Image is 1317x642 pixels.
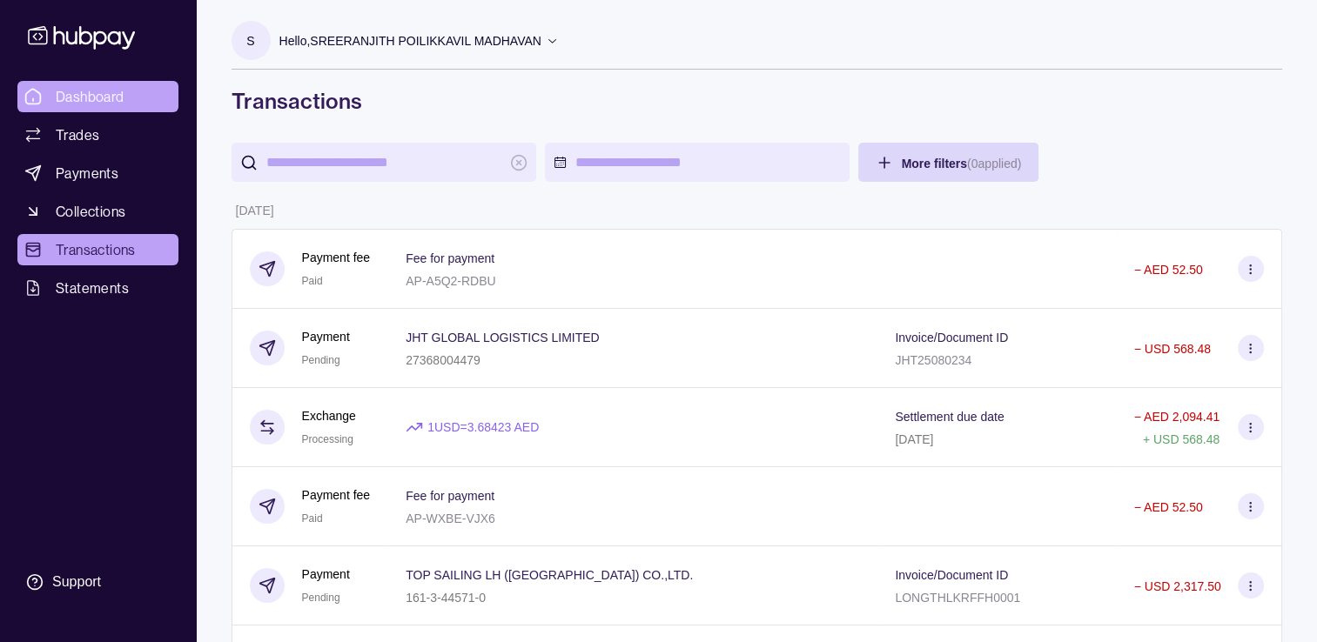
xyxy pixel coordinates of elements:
a: Transactions [17,234,178,265]
p: LONGTHLKRFFH0001 [895,591,1020,605]
p: 27368004479 [406,353,480,367]
a: Payments [17,157,178,189]
p: − AED 52.50 [1134,500,1203,514]
p: TOP SAILING LH ([GEOGRAPHIC_DATA]) CO.,LTD. [406,568,693,582]
span: Processing [302,433,353,445]
span: Paid [302,275,323,287]
p: Payment [302,565,350,584]
p: ( 0 applied) [967,157,1021,171]
span: Statements [56,278,129,298]
p: − USD 2,317.50 [1134,579,1221,593]
p: Payment fee [302,485,371,505]
div: Support [52,572,101,592]
p: − AED 2,094.41 [1134,410,1220,424]
a: Dashboard [17,81,178,112]
p: 161-3-44571-0 [406,591,486,605]
p: − AED 52.50 [1134,263,1203,277]
p: S [246,31,254,50]
p: AP-A5Q2-RDBU [406,274,495,288]
p: Payment fee [302,248,371,267]
p: AP-WXBE-VJX6 [406,512,495,525]
h1: Transactions [232,87,1282,115]
p: Hello, SREERANJITH POILIKKAVIL MADHAVAN [279,31,541,50]
span: Pending [302,354,340,366]
input: search [266,143,501,182]
p: Fee for payment [406,251,494,265]
p: JHT GLOBAL LOGISTICS LIMITED [406,331,600,344]
p: Settlement due date [895,410,1004,424]
p: Invoice/Document ID [895,568,1008,582]
span: Collections [56,201,125,222]
span: Transactions [56,239,136,260]
span: Payments [56,163,118,184]
p: [DATE] [895,432,933,446]
span: Paid [302,512,323,525]
p: 1 USD = 3.68423 AED [427,418,539,437]
p: Fee for payment [406,489,494,503]
p: Invoice/Document ID [895,331,1008,344]
span: Dashboard [56,86,124,107]
p: − USD 568.48 [1134,342,1211,356]
p: + USD 568.48 [1143,432,1220,446]
button: More filters(0applied) [858,143,1039,182]
p: [DATE] [236,204,274,217]
p: JHT25080234 [895,353,971,367]
span: Pending [302,592,340,604]
a: Support [17,564,178,600]
p: Exchange [302,406,356,425]
span: Trades [56,124,99,145]
a: Trades [17,119,178,150]
a: Statements [17,272,178,304]
span: More filters [902,157,1022,171]
a: Collections [17,196,178,227]
p: Payment [302,327,350,346]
